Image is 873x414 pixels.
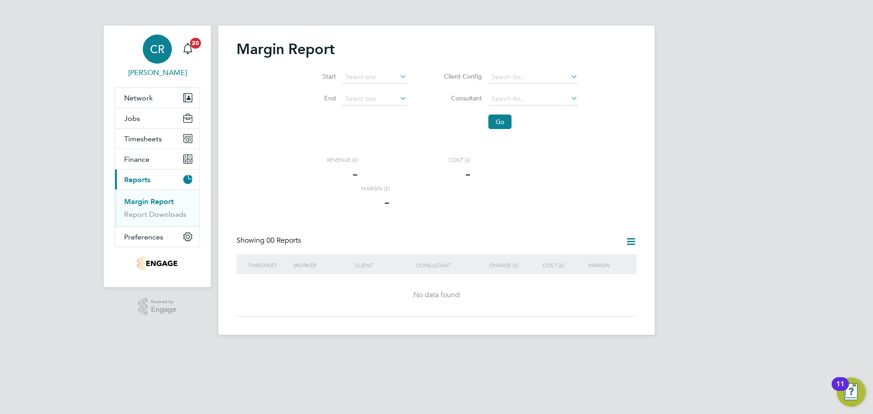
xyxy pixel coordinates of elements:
span: Timesheets [124,135,162,143]
button: Timesheets [115,129,200,149]
div: Cost (£) [365,156,471,164]
div: 11 [836,384,844,396]
div: Revenue (£) [295,156,358,164]
div: Timesheet [246,254,291,275]
div: Showing [236,236,303,245]
span: Finance [124,155,150,164]
span: 00 Reports [266,236,301,245]
div: - [295,164,358,185]
button: Go [488,115,512,129]
div: Charge (£) [475,254,521,275]
label: Client Config [430,72,482,80]
label: End [295,94,336,102]
div: Reports [115,190,200,226]
span: Network [124,94,153,102]
span: Preferences [124,233,163,241]
div: - [365,164,471,185]
input: Select one [342,71,407,84]
button: Reports [115,170,200,190]
button: Preferences [115,227,200,247]
button: Finance [115,149,200,169]
div: No data found [246,290,627,300]
a: Report Downloads [124,210,186,219]
nav: Main navigation [104,25,211,287]
span: Reports [124,175,151,184]
div: Cost (£) [521,254,567,275]
div: Worker [291,254,352,275]
a: 20 [179,35,197,64]
div: Margin (£) [295,185,390,192]
span: CR [150,43,165,55]
h2: Margin Report [236,40,637,58]
input: Search for... [488,71,578,84]
div: - [295,192,390,213]
span: Caitlin Rae [115,67,200,78]
input: Select one [342,93,407,105]
span: Engage [151,306,176,314]
div: Margin [567,254,612,275]
a: Powered byEngage [138,298,177,315]
button: Open Resource Center, 11 new notifications [837,378,866,407]
div: Client [352,254,413,275]
input: Search for... [488,93,578,105]
img: integrapeople-logo-retina.png [137,256,177,271]
span: Jobs [124,114,140,123]
a: CR[PERSON_NAME] [115,35,200,78]
span: Powered by [151,298,176,306]
button: Network [115,88,200,108]
a: Margin Report [124,197,174,206]
button: Jobs [115,108,200,128]
a: Go to home page [115,256,200,271]
label: Start [295,72,336,80]
span: 20 [190,38,201,49]
div: Consultant [414,254,475,275]
label: Consultant [430,94,482,102]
